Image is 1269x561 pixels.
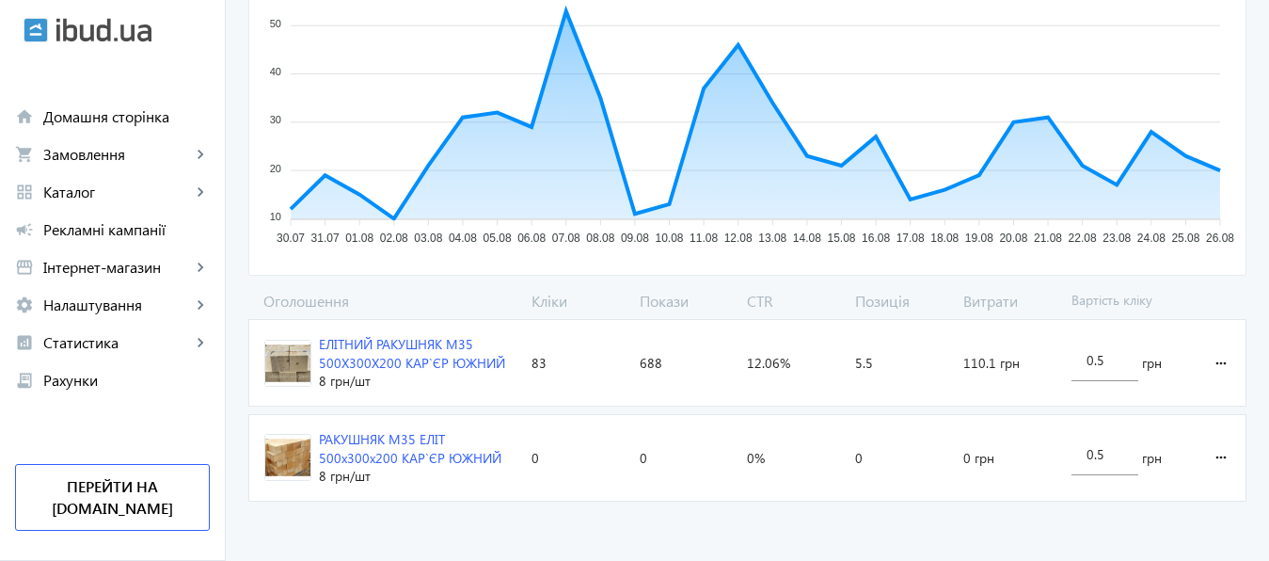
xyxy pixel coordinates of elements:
tspan: 21.08 [1034,232,1062,246]
mat-icon: more_horiz [1210,341,1232,386]
tspan: 13.08 [758,232,786,246]
span: Налаштування [43,296,191,314]
span: Покази [632,291,740,312]
span: 0 [855,449,863,468]
mat-icon: keyboard_arrow_right [191,258,210,277]
div: 8 грн /шт [319,372,516,391]
span: Домашня сторінка [43,107,210,126]
span: 0% [747,449,765,468]
tspan: 20.08 [999,232,1027,246]
span: Позиція [848,291,956,312]
span: Замовлення [43,145,191,164]
tspan: 07.08 [552,232,580,246]
tspan: 08.08 [586,232,614,246]
tspan: 12.08 [724,232,753,246]
span: 12.06% [747,354,790,373]
tspan: 04.08 [449,232,477,246]
tspan: 15.08 [827,232,855,246]
mat-icon: keyboard_arrow_right [191,183,210,201]
tspan: 11.08 [690,232,718,246]
span: Витрати [956,291,1064,312]
tspan: 16.08 [862,232,890,246]
mat-icon: grid_view [15,183,34,201]
tspan: 26.08 [1206,232,1234,246]
tspan: 30 [270,115,281,126]
mat-icon: more_horiz [1210,435,1232,480]
tspan: 01.08 [345,232,373,246]
span: 5.5 [855,354,873,373]
span: Каталог [43,183,191,201]
tspan: 20 [270,163,281,174]
mat-icon: storefront [15,258,34,277]
img: 102926812847f2751b0651009698523-82508a3965.PNG [265,435,310,480]
span: Статистика [43,333,191,352]
img: 7987681c80776c9004735368532563-450ebba029.PNG [265,341,310,386]
span: Вартість кліку [1064,291,1192,312]
mat-icon: shopping_cart [15,145,34,164]
img: ibud_text.svg [56,18,151,42]
tspan: 30.07 [277,232,305,246]
tspan: 23.08 [1102,232,1131,246]
tspan: 50 [270,18,281,29]
mat-icon: campaign [15,220,34,239]
mat-icon: keyboard_arrow_right [191,333,210,352]
tspan: 06.08 [517,232,546,246]
tspan: 25.08 [1171,232,1199,246]
span: Кліки [524,291,632,312]
span: грн [1142,449,1162,468]
mat-icon: keyboard_arrow_right [191,296,210,314]
tspan: 24.08 [1137,232,1166,246]
mat-icon: analytics [15,333,34,352]
span: Оголошення [248,291,524,312]
span: CTR [739,291,848,312]
tspan: 10.08 [656,232,684,246]
a: Перейти на [DOMAIN_NAME] [15,464,210,531]
tspan: 40 [270,66,281,77]
span: 110.1 грн [963,354,1020,373]
tspan: 18.08 [930,232,959,246]
tspan: 31.07 [311,232,340,246]
img: ibud.svg [24,18,48,42]
mat-icon: settings [15,296,34,314]
span: Інтернет-магазин [43,258,191,277]
mat-icon: keyboard_arrow_right [191,145,210,164]
div: 8 грн /шт [319,467,516,486]
span: 83 [531,354,547,373]
span: Рекламні кампанії [43,220,210,239]
tspan: 22.08 [1069,232,1097,246]
div: ЕЛІТНИЙ РАКУШНЯК М35 500Х300Х200 КАР`ЄР ЮЖНИЙ [319,335,516,372]
span: 0 [531,449,539,468]
tspan: 10 [270,211,281,222]
tspan: 02.08 [380,232,408,246]
tspan: 14.08 [793,232,821,246]
span: 0 [640,449,647,468]
tspan: 17.08 [896,232,925,246]
span: Рахунки [43,371,210,390]
tspan: 19.08 [965,232,993,246]
mat-icon: home [15,107,34,126]
div: РАКУШНЯК М35 ЕЛІТ 500х300х200 КАР`ЄР ЮЖНИЙ [319,430,516,467]
tspan: 03.08 [414,232,442,246]
tspan: 05.08 [484,232,512,246]
span: 688 [640,354,662,373]
span: 0 грн [963,449,994,468]
mat-icon: receipt_long [15,371,34,390]
span: грн [1142,354,1162,373]
tspan: 09.08 [621,232,649,246]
